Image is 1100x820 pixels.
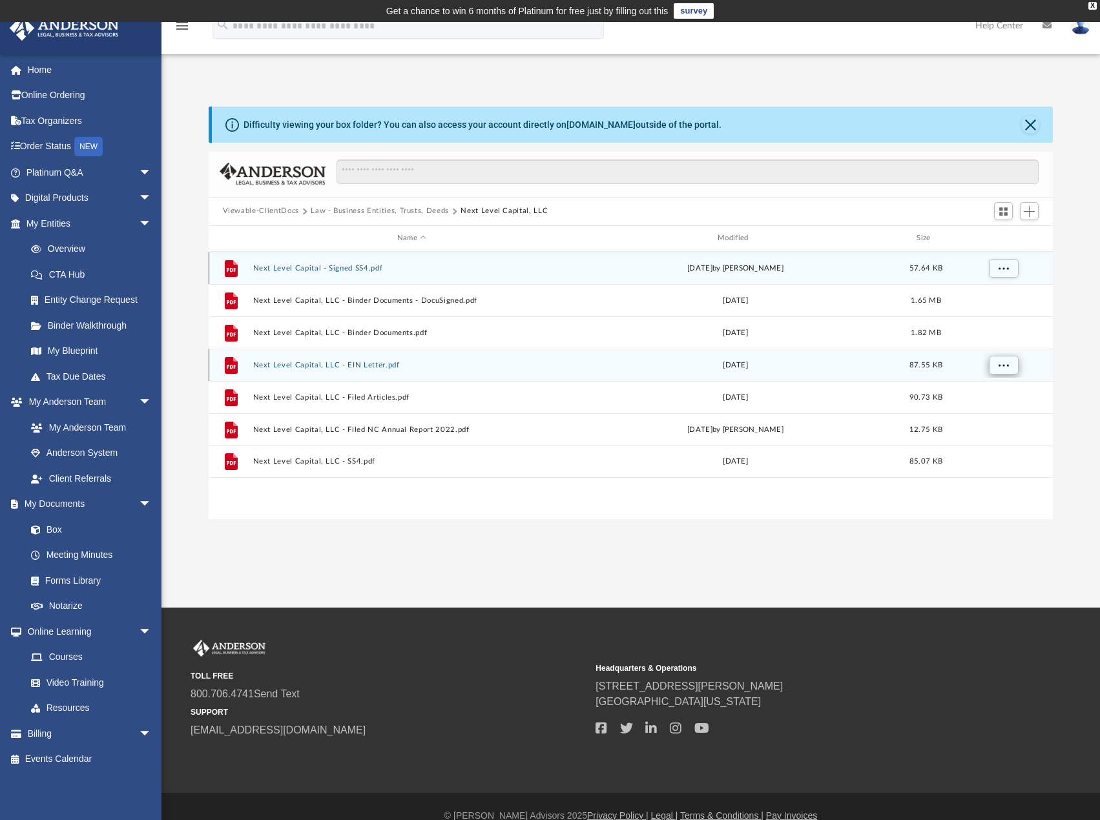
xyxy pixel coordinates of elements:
[9,108,171,134] a: Tax Organizers
[191,688,254,699] a: 800.706.4741
[909,264,942,271] span: 57.64 KB
[18,338,165,364] a: My Blueprint
[18,517,158,542] a: Box
[253,296,570,305] button: Next Level Capital, LLC - Binder Documents - DocuSigned.pdf
[253,329,570,337] button: Next Level Capital, LLC - Binder Documents.pdf
[244,118,721,132] div: Difficulty viewing your box folder? You can also access your account directly on outside of the p...
[911,329,941,336] span: 1.82 MB
[994,202,1013,220] button: Switch to Grid View
[139,491,165,518] span: arrow_drop_down
[900,232,951,244] div: Size
[909,361,942,368] span: 87.55 KB
[253,425,570,434] button: Next Level Capital, LLC - Filed NC Annual Report 2022.pdf
[9,134,171,160] a: Order StatusNEW
[139,389,165,416] span: arrow_drop_down
[957,232,1048,244] div: id
[596,681,783,692] a: [STREET_ADDRESS][PERSON_NAME]
[596,662,991,674] small: Headquarters & Operations
[566,119,636,130] a: [DOMAIN_NAME]
[139,210,165,237] span: arrow_drop_down
[191,640,268,657] img: Anderson Advisors Platinum Portal
[576,262,894,274] div: [DATE] by [PERSON_NAME]
[674,3,714,19] a: survey
[9,159,171,185] a: Platinum Q&Aarrow_drop_down
[386,3,669,19] div: Get a chance to win 6 months of Platinum for free just by filling out this
[9,721,171,746] a: Billingarrow_drop_down
[337,159,1039,184] input: Search files and folders
[18,542,165,568] a: Meeting Minutes
[216,17,230,32] i: search
[909,458,942,465] span: 85.07 KB
[576,391,894,403] div: [DATE]
[576,294,894,306] div: [DATE]
[461,205,548,217] button: Next Level Capital, LLC
[911,296,941,303] span: 1.65 MB
[311,205,449,217] button: Law - Business Entities, Trusts, Deeds
[174,25,190,34] a: menu
[191,724,366,735] a: [EMAIL_ADDRESS][DOMAIN_NAME]
[596,696,761,707] a: [GEOGRAPHIC_DATA][US_STATE]
[1088,2,1097,10] div: close
[9,185,171,211] a: Digital Productsarrow_drop_down
[209,252,1053,519] div: grid
[909,425,942,433] span: 12.75 KB
[9,619,165,644] a: Online Learningarrow_drop_down
[223,205,299,217] button: Viewable-ClientDocs
[18,415,158,440] a: My Anderson Team
[9,57,171,83] a: Home
[9,389,165,415] a: My Anderson Teamarrow_drop_down
[1020,202,1039,220] button: Add
[139,159,165,186] span: arrow_drop_down
[988,355,1018,374] button: More options
[253,361,570,369] button: Next Level Capital, LLC - EIN Letter.pdf
[18,593,165,619] a: Notarize
[576,456,894,467] div: [DATE]
[139,619,165,645] span: arrow_drop_down
[9,83,171,108] a: Online Ordering
[74,137,103,156] div: NEW
[18,670,158,695] a: Video Training
[1021,116,1039,134] button: Close
[1071,16,1090,35] img: User Pic
[18,644,165,670] a: Courses
[253,457,570,466] button: Next Level Capital, LLC - SS4.pdf
[18,364,171,389] a: Tax Due Dates
[18,440,165,466] a: Anderson System
[18,236,171,262] a: Overview
[18,695,165,721] a: Resources
[139,185,165,212] span: arrow_drop_down
[576,327,894,338] div: [DATE]
[576,359,894,371] div: [DATE]
[191,706,586,718] small: SUPPORT
[18,313,171,338] a: Binder Walkthrough
[253,264,570,272] button: Next Level Capital - Signed SS4.pdf
[576,232,895,244] div: Modified
[6,15,123,41] img: Anderson Advisors Platinum Portal
[252,232,570,244] div: Name
[9,210,171,236] a: My Entitiesarrow_drop_down
[18,466,165,491] a: Client Referrals
[254,688,300,699] a: Send Text
[139,721,165,747] span: arrow_drop_down
[253,393,570,402] button: Next Level Capital, LLC - Filed Articles.pdf
[174,18,190,34] i: menu
[988,258,1018,278] button: More options
[18,287,171,313] a: Entity Change Request
[909,393,942,400] span: 90.73 KB
[214,232,246,244] div: id
[576,424,894,435] div: [DATE] by [PERSON_NAME]
[9,491,165,517] a: My Documentsarrow_drop_down
[191,670,586,682] small: TOLL FREE
[9,746,171,772] a: Events Calendar
[18,261,171,287] a: CTA Hub
[18,568,158,593] a: Forms Library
